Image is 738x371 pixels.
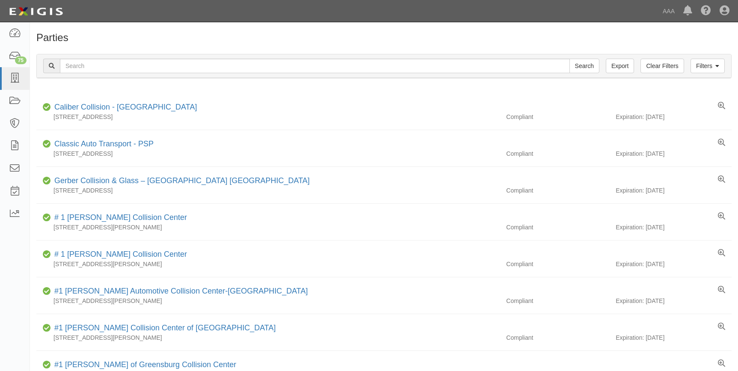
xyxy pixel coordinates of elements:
[500,113,616,121] div: Compliant
[718,323,725,331] a: View results summary
[43,252,51,258] i: Compliant
[54,139,154,148] a: Classic Auto Transport - PSP
[616,149,732,158] div: Expiration: [DATE]
[54,324,276,332] a: #1 [PERSON_NAME] Collision Center of [GEOGRAPHIC_DATA]
[51,286,308,297] div: #1 Cochran Automotive Collision Center-Monroeville
[36,297,500,305] div: [STREET_ADDRESS][PERSON_NAME]
[500,186,616,195] div: Compliant
[54,103,197,111] a: Caliber Collision - [GEOGRAPHIC_DATA]
[500,297,616,305] div: Compliant
[51,139,154,150] div: Classic Auto Transport - PSP
[15,56,27,64] div: 75
[640,59,684,73] a: Clear Filters
[701,6,711,16] i: Help Center - Complianz
[51,249,187,260] div: # 1 Cochran Collision Center
[43,141,51,147] i: Compliant
[500,333,616,342] div: Compliant
[691,59,725,73] a: Filters
[36,333,500,342] div: [STREET_ADDRESS][PERSON_NAME]
[51,323,276,334] div: #1 Cochran Collision Center of Greensburg
[616,333,732,342] div: Expiration: [DATE]
[36,260,500,268] div: [STREET_ADDRESS][PERSON_NAME]
[718,175,725,184] a: View results summary
[36,149,500,158] div: [STREET_ADDRESS]
[718,212,725,221] a: View results summary
[43,178,51,184] i: Compliant
[51,212,187,223] div: # 1 Cochran Collision Center
[43,325,51,331] i: Compliant
[718,249,725,258] a: View results summary
[36,113,500,121] div: [STREET_ADDRESS]
[616,260,732,268] div: Expiration: [DATE]
[718,359,725,368] a: View results summary
[616,297,732,305] div: Expiration: [DATE]
[51,359,236,371] div: #1 Cochran of Greensburg Collision Center
[36,32,732,43] h1: Parties
[36,223,500,232] div: [STREET_ADDRESS][PERSON_NAME]
[718,102,725,110] a: View results summary
[500,260,616,268] div: Compliant
[500,223,616,232] div: Compliant
[54,287,308,295] a: #1 [PERSON_NAME] Automotive Collision Center-[GEOGRAPHIC_DATA]
[54,250,187,258] a: # 1 [PERSON_NAME] Collision Center
[54,360,236,369] a: #1 [PERSON_NAME] of Greensburg Collision Center
[616,113,732,121] div: Expiration: [DATE]
[36,186,500,195] div: [STREET_ADDRESS]
[616,186,732,195] div: Expiration: [DATE]
[6,4,65,19] img: logo-5460c22ac91f19d4615b14bd174203de0afe785f0fc80cf4dbbc73dc1793850b.png
[43,362,51,368] i: Compliant
[569,59,599,73] input: Search
[658,3,679,20] a: AAA
[606,59,634,73] a: Export
[718,139,725,147] a: View results summary
[54,176,310,185] a: Gerber Collision & Glass – [GEOGRAPHIC_DATA] [GEOGRAPHIC_DATA]
[43,215,51,221] i: Compliant
[51,175,310,187] div: Gerber Collision & Glass – Houston Brighton
[54,213,187,222] a: # 1 [PERSON_NAME] Collision Center
[43,288,51,294] i: Compliant
[616,223,732,232] div: Expiration: [DATE]
[500,149,616,158] div: Compliant
[60,59,570,73] input: Search
[51,102,197,113] div: Caliber Collision - Gainesville
[43,104,51,110] i: Compliant
[718,286,725,294] a: View results summary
